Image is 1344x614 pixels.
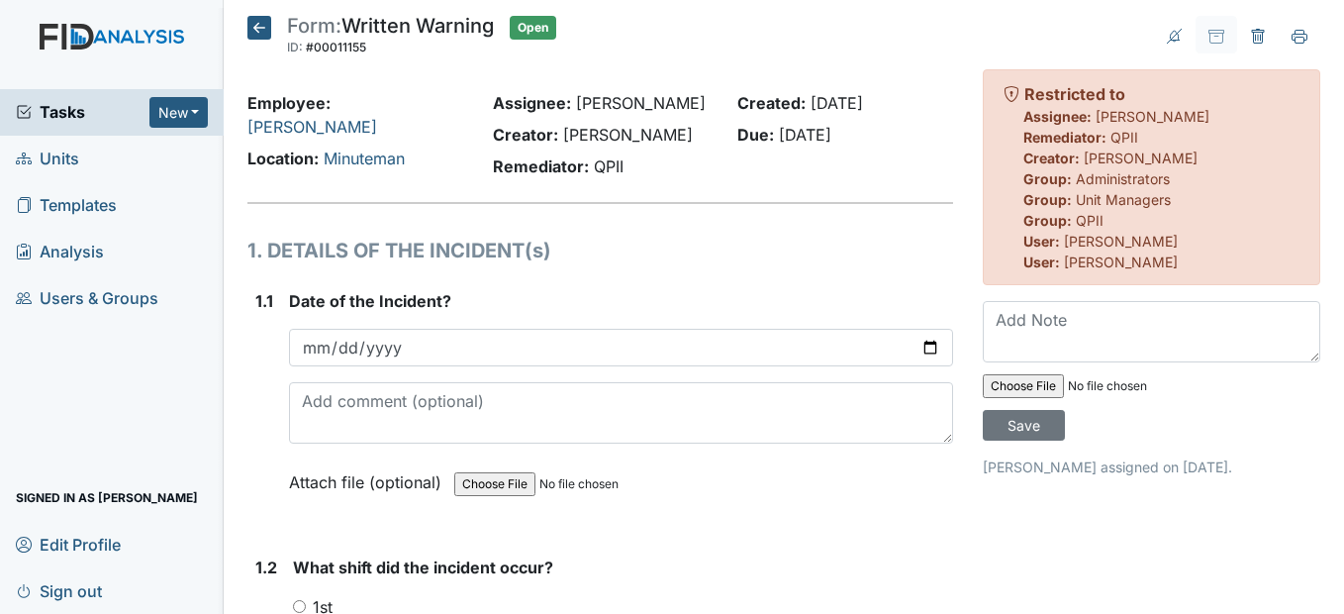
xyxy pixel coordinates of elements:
[983,457,1320,477] p: [PERSON_NAME] assigned on [DATE].
[293,600,306,613] input: 1st
[247,93,331,113] strong: Employee:
[1076,191,1171,208] span: Unit Managers
[779,125,831,145] span: [DATE]
[16,529,121,560] span: Edit Profile
[287,14,341,38] span: Form:
[1023,170,1072,187] strong: Group:
[493,125,558,145] strong: Creator:
[1023,129,1106,146] strong: Remediator:
[1023,233,1060,250] strong: User:
[16,190,117,221] span: Templates
[811,93,863,113] span: [DATE]
[324,149,405,168] a: Minuteman
[149,97,209,128] button: New
[306,40,366,54] span: #00011155
[289,460,449,494] label: Attach file (optional)
[1023,150,1080,166] strong: Creator:
[16,144,79,174] span: Units
[16,575,102,606] span: Sign out
[983,410,1065,441] input: Save
[255,289,273,313] label: 1.1
[255,556,277,579] label: 1.2
[16,283,158,314] span: Users & Groups
[1110,129,1138,146] span: QPII
[287,40,303,54] span: ID:
[247,117,377,137] a: [PERSON_NAME]
[16,237,104,267] span: Analysis
[1023,108,1092,125] strong: Assignee:
[1023,254,1060,270] strong: User:
[16,482,198,513] span: Signed in as [PERSON_NAME]
[1076,212,1104,229] span: QPII
[287,16,494,59] div: Written Warning
[1023,212,1072,229] strong: Group:
[293,558,553,577] span: What shift did the incident occur?
[737,125,774,145] strong: Due:
[737,93,806,113] strong: Created:
[1076,170,1170,187] span: Administrators
[289,291,451,311] span: Date of the Incident?
[1096,108,1209,125] span: [PERSON_NAME]
[510,16,556,40] span: Open
[493,156,589,176] strong: Remediator:
[493,93,571,113] strong: Assignee:
[247,236,952,265] h1: 1. DETAILS OF THE INCIDENT(s)
[1064,233,1178,250] span: [PERSON_NAME]
[16,100,149,124] a: Tasks
[247,149,319,168] strong: Location:
[1064,254,1178,270] span: [PERSON_NAME]
[576,93,706,113] span: [PERSON_NAME]
[1024,84,1125,104] strong: Restricted to
[1084,150,1198,166] span: [PERSON_NAME]
[1023,191,1072,208] strong: Group:
[594,156,624,176] span: QPII
[563,125,693,145] span: [PERSON_NAME]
